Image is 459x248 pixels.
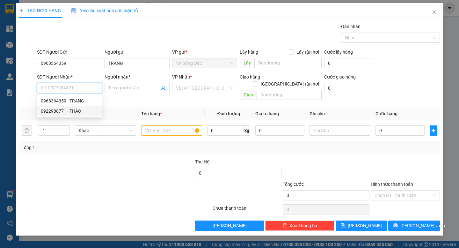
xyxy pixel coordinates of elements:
[324,83,372,93] input: Cước giao hàng
[425,3,443,21] button: Close
[324,58,372,68] input: Cước lấy hàng
[283,182,304,187] span: Tổng cước
[176,58,233,68] span: VP Sông Đốc
[265,221,334,231] button: deleteXóa Thông tin
[19,8,61,13] span: TẠO ĐƠN HÀNG
[371,182,413,187] label: Hình thức thanh toán
[255,111,279,116] span: Giá trị hàng
[324,74,356,79] label: Cước giao hàng
[195,159,210,164] span: Thu Hộ
[240,58,254,68] span: Lấy
[244,125,250,136] span: kg
[254,58,322,68] input: Dọc đường
[432,9,437,14] span: close
[282,223,287,228] span: delete
[22,125,32,136] button: delete
[217,111,240,116] span: Định lượng
[212,205,282,216] div: Chưa thanh toán
[310,125,370,136] input: Ghi Chú
[388,221,440,231] button: printer[PERSON_NAME] và In
[240,90,257,100] span: Giao
[213,222,247,229] span: [PERSON_NAME]
[141,111,162,116] span: Tên hàng
[255,125,304,136] input: 0
[336,221,387,231] button: save[PERSON_NAME]
[430,128,437,133] span: plus
[71,8,76,13] img: icon
[195,221,264,231] button: [PERSON_NAME]
[19,8,24,13] span: plus
[294,49,322,56] span: Lấy tận nơi
[341,223,345,228] span: save
[37,106,102,116] div: 0922988771 - THẢO
[172,49,237,56] div: VP gửi
[240,49,258,55] span: Lấy hàng
[393,223,398,228] span: printer
[141,125,202,136] input: VD: Bàn, Ghế
[289,222,317,229] span: Xóa Thông tin
[324,49,353,55] label: Cước lấy hàng
[79,126,132,135] span: Khác
[257,90,322,100] input: Dọc đường
[240,74,260,79] span: Giao hàng
[341,24,361,29] label: Gán nhãn
[22,144,178,151] div: Tổng: 1
[307,108,373,120] th: Ghi chú
[41,97,98,104] div: 0968364359 - TRANG
[37,49,102,56] div: SĐT Người Gửi
[105,73,170,80] div: Người nhận
[41,108,98,115] div: 0922988771 - THẢO
[400,222,445,229] span: [PERSON_NAME] và In
[375,111,397,116] span: Cước hàng
[161,86,166,91] span: user-add
[348,222,382,229] span: [PERSON_NAME]
[105,49,170,56] div: Người gửi
[258,80,322,87] span: [GEOGRAPHIC_DATA] tận nơi
[37,96,102,106] div: 0968364359 - TRANG
[172,74,190,79] span: VP Nhận
[37,73,102,80] div: SĐT Người Nhận
[430,125,437,136] button: plus
[71,8,138,13] span: Yêu cầu xuất hóa đơn điện tử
